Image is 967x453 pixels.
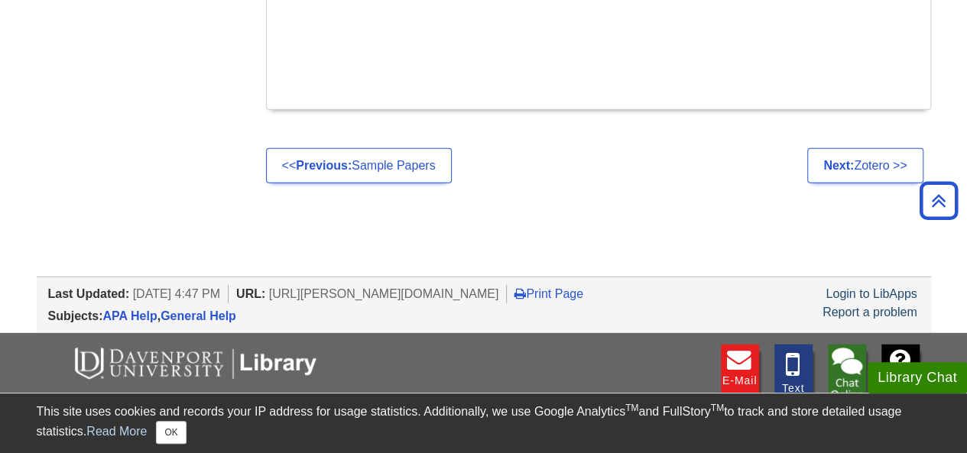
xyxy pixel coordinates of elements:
[48,309,103,322] span: Subjects:
[625,403,638,413] sup: TM
[48,287,130,300] span: Last Updated:
[914,190,963,211] a: Back to Top
[296,159,352,172] strong: Previous:
[103,309,236,322] span: ,
[161,309,236,322] a: General Help
[823,159,854,172] strong: Next:
[721,345,759,402] a: E-mail
[236,287,265,300] span: URL:
[774,345,813,402] a: Text
[826,287,917,300] a: Login to LibApps
[828,345,866,402] img: Library Chat
[266,148,452,183] a: <<Previous:Sample Papers
[514,287,526,299] i: Print Page
[711,403,724,413] sup: TM
[86,425,147,438] a: Read More
[133,287,220,300] span: [DATE] 4:47 PM
[269,287,499,300] span: [URL][PERSON_NAME][DOMAIN_NAME]
[881,345,920,402] a: FAQ
[37,403,931,444] div: This site uses cookies and records your IP address for usage statistics. Additionally, we use Goo...
[514,287,583,300] a: Print Page
[828,345,866,402] li: Chat with Library
[807,148,923,183] a: Next:Zotero >>
[868,362,967,393] button: Library Chat
[823,306,917,319] a: Report a problem
[156,421,186,444] button: Close
[103,309,157,322] a: APA Help
[48,345,339,381] img: DU Libraries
